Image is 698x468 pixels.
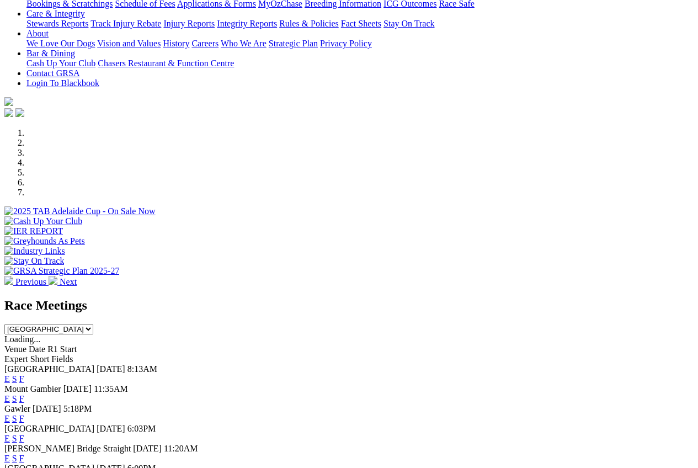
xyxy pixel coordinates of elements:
[19,394,24,403] a: F
[127,424,156,433] span: 6:03PM
[49,277,77,286] a: Next
[26,39,95,48] a: We Love Our Dogs
[4,334,40,344] span: Loading...
[26,59,95,68] a: Cash Up Your Club
[4,424,94,433] span: [GEOGRAPHIC_DATA]
[26,78,99,88] a: Login To Blackbook
[221,39,267,48] a: Who We Are
[4,374,10,384] a: E
[341,19,381,28] a: Fact Sheets
[4,454,10,463] a: E
[33,404,61,413] span: [DATE]
[26,49,75,58] a: Bar & Dining
[4,364,94,374] span: [GEOGRAPHIC_DATA]
[12,374,17,384] a: S
[15,108,24,117] img: twitter.svg
[191,39,219,48] a: Careers
[4,444,131,453] span: [PERSON_NAME] Bridge Straight
[26,39,694,49] div: About
[4,434,10,443] a: E
[12,434,17,443] a: S
[4,236,85,246] img: Greyhounds As Pets
[90,19,161,28] a: Track Injury Rebate
[94,384,128,393] span: 11:35AM
[49,276,57,285] img: chevron-right-pager-white.svg
[4,414,10,423] a: E
[26,19,88,28] a: Stewards Reports
[4,246,65,256] img: Industry Links
[97,364,125,374] span: [DATE]
[164,444,198,453] span: 11:20AM
[97,424,125,433] span: [DATE]
[12,414,17,423] a: S
[127,364,157,374] span: 8:13AM
[51,354,73,364] span: Fields
[269,39,318,48] a: Strategic Plan
[217,19,277,28] a: Integrity Reports
[4,404,30,413] span: Gawler
[47,344,77,354] span: R1 Start
[4,216,82,226] img: Cash Up Your Club
[26,59,694,68] div: Bar & Dining
[19,414,24,423] a: F
[4,97,13,106] img: logo-grsa-white.png
[4,276,13,285] img: chevron-left-pager-white.svg
[4,108,13,117] img: facebook.svg
[4,344,26,354] span: Venue
[15,277,46,286] span: Previous
[19,434,24,443] a: F
[63,404,92,413] span: 5:18PM
[4,277,49,286] a: Previous
[4,384,61,393] span: Mount Gambier
[19,374,24,384] a: F
[383,19,434,28] a: Stay On Track
[4,226,63,236] img: IER REPORT
[4,394,10,403] a: E
[30,354,50,364] span: Short
[26,19,694,29] div: Care & Integrity
[4,206,156,216] img: 2025 TAB Adelaide Cup - On Sale Now
[98,59,234,68] a: Chasers Restaurant & Function Centre
[63,384,92,393] span: [DATE]
[133,444,162,453] span: [DATE]
[4,298,694,313] h2: Race Meetings
[60,277,77,286] span: Next
[97,39,161,48] a: Vision and Values
[29,344,45,354] span: Date
[279,19,339,28] a: Rules & Policies
[19,454,24,463] a: F
[26,29,49,38] a: About
[26,68,79,78] a: Contact GRSA
[12,454,17,463] a: S
[163,19,215,28] a: Injury Reports
[4,266,119,276] img: GRSA Strategic Plan 2025-27
[4,256,64,266] img: Stay On Track
[163,39,189,48] a: History
[320,39,372,48] a: Privacy Policy
[26,9,85,18] a: Care & Integrity
[4,354,28,364] span: Expert
[12,394,17,403] a: S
